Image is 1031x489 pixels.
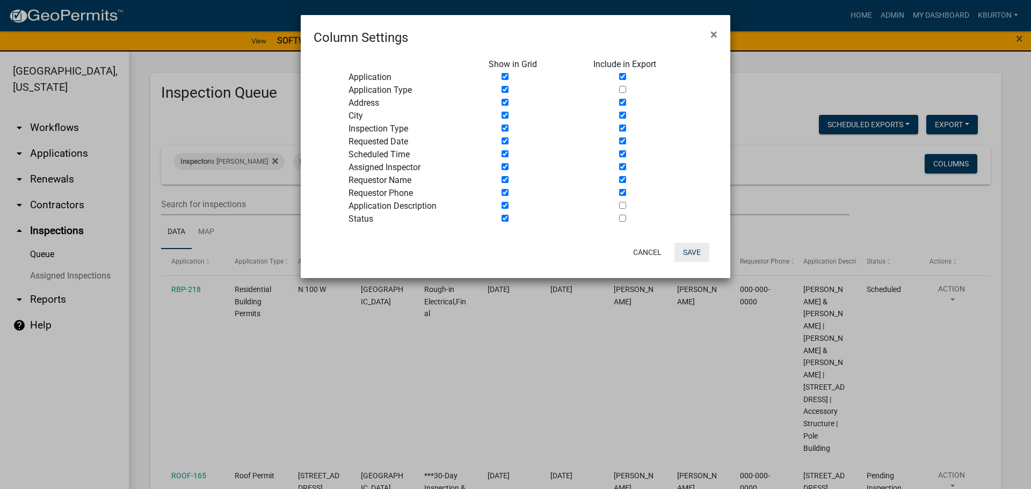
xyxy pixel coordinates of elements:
[340,187,481,200] div: Requestor Phone
[340,122,481,135] div: Inspection Type
[340,174,481,187] div: Requestor Name
[481,58,586,71] div: Show in Grid
[340,135,481,148] div: Requested Date
[674,243,709,262] button: Save
[340,97,481,110] div: Address
[340,110,481,122] div: City
[340,71,481,84] div: Application
[340,84,481,97] div: Application Type
[702,19,726,49] button: Close
[314,28,408,47] h4: Column Settings
[340,200,481,213] div: Application Description
[340,213,481,225] div: Status
[585,58,691,71] div: Include in Export
[340,161,481,174] div: Assigned Inspector
[710,27,717,42] span: ×
[625,243,670,262] button: Cancel
[340,148,481,161] div: Scheduled Time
